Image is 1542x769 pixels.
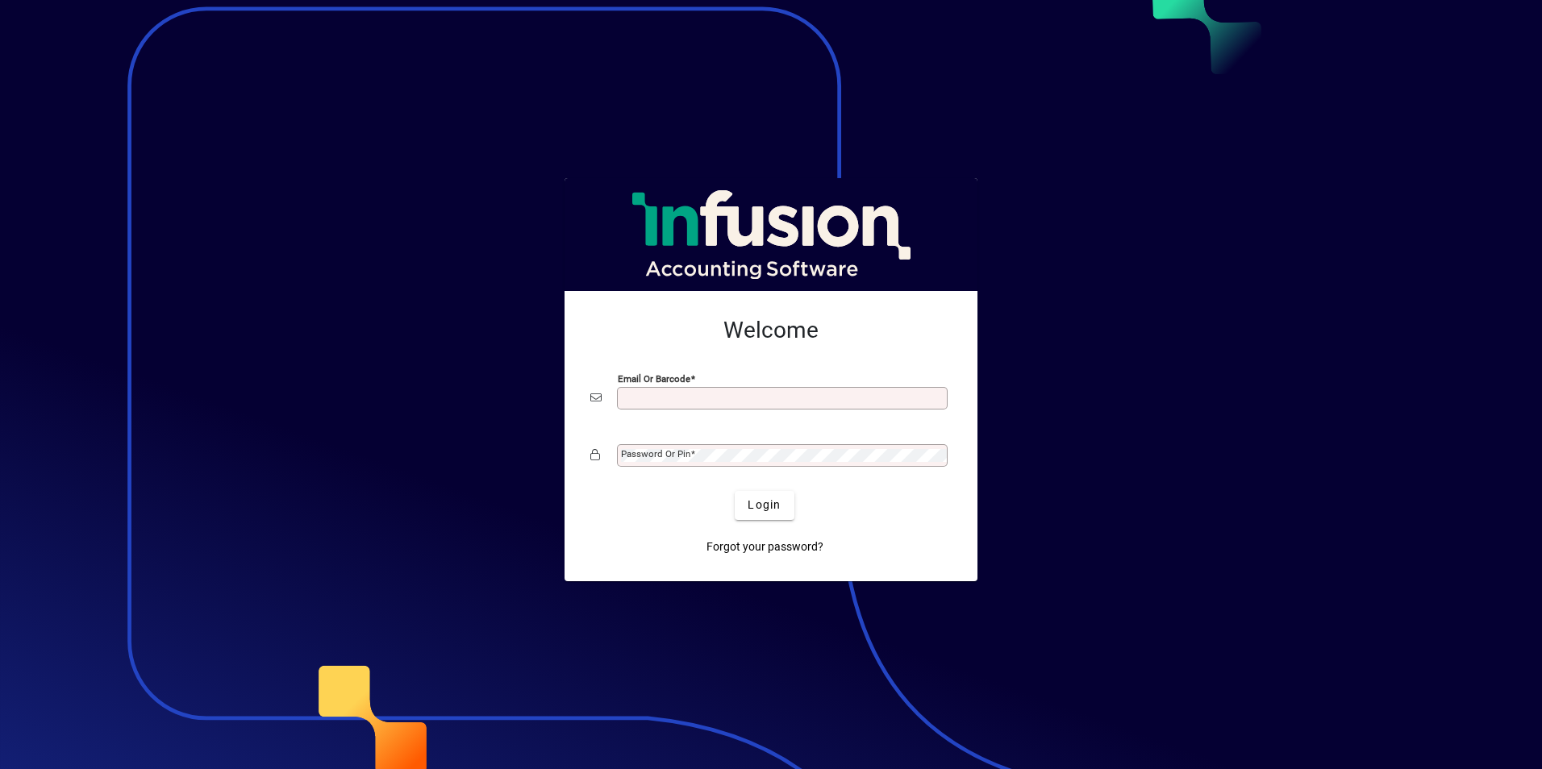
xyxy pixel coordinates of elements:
mat-label: Password or Pin [621,448,690,459]
a: Forgot your password? [700,533,830,562]
h2: Welcome [590,317,952,344]
mat-label: Email or Barcode [618,372,690,384]
span: Forgot your password? [706,538,823,555]
span: Login [748,497,781,513]
button: Login [735,491,794,520]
